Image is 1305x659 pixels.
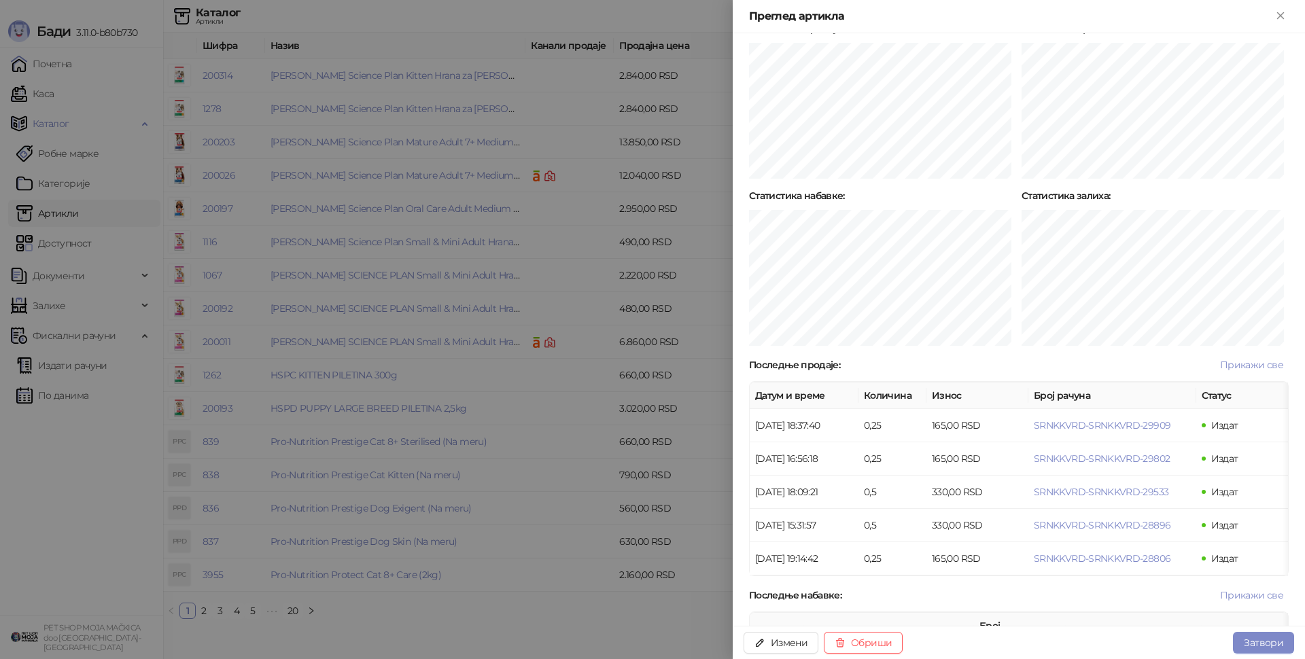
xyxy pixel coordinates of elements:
[1034,519,1170,531] button: SRNKKVRD-SRNKKVRD-28896
[1066,613,1202,654] th: Добављач
[858,382,926,409] th: Количина
[750,382,858,409] th: Датум и време
[1022,190,1111,202] strong: Статистика залиха :
[858,409,926,442] td: 0,25
[872,613,974,654] th: Износ
[750,476,858,509] td: [DATE] 18:09:21
[1211,486,1238,498] span: Издат
[749,589,841,601] strong: Последње набавке :
[1034,419,1170,431] button: SRNKKVRD-SRNKKVRD-29909
[926,442,1028,476] td: 165,00 RSD
[1220,359,1283,371] span: Прикажи све
[1202,613,1293,654] th: Складиште
[749,359,840,371] strong: Последње продаје :
[926,382,1028,409] th: Износ
[750,509,858,542] td: [DATE] 15:31:57
[1034,486,1168,498] button: SRNKKVRD-SRNKKVRD-29533
[1211,419,1238,431] span: Издат
[1215,357,1289,373] button: Прикажи све
[926,476,1028,509] td: 330,00 RSD
[858,476,926,509] td: 0,5
[750,613,804,654] th: Датум
[750,442,858,476] td: [DATE] 16:56:18
[926,542,1028,575] td: 165,00 RSD
[926,409,1028,442] td: 165,00 RSD
[749,8,1272,24] div: Преглед артикла
[1272,8,1289,24] button: Close
[1220,589,1283,601] span: Прикажи све
[1215,587,1289,603] button: Прикажи све
[1034,452,1170,465] button: SRNKKVRD-SRNKKVRD-29802
[1211,519,1238,531] span: Издат
[750,542,858,575] td: [DATE] 19:14:42
[1211,552,1238,565] span: Издат
[744,632,818,654] button: Измени
[1233,632,1294,654] button: Затвори
[804,613,872,654] th: Количина
[974,613,1066,654] th: Број калкулације
[858,542,926,575] td: 0,25
[750,409,858,442] td: [DATE] 18:37:40
[858,509,926,542] td: 0,5
[926,509,1028,542] td: 330,00 RSD
[749,190,845,202] strong: Статистика набавке :
[824,632,903,654] button: Обриши
[858,442,926,476] td: 0,25
[1034,552,1170,565] button: SRNKKVRD-SRNKKVRD-28806
[1211,452,1238,465] span: Издат
[1028,382,1196,409] th: Број рачуна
